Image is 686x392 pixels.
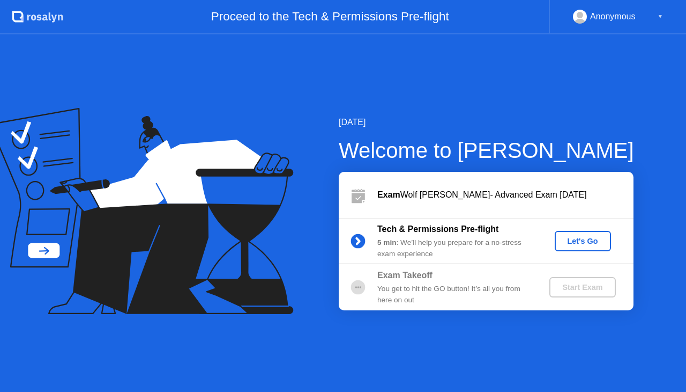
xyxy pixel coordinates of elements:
[559,237,607,245] div: Let's Go
[377,238,397,246] b: 5 min
[377,190,400,199] b: Exam
[549,277,615,297] button: Start Exam
[555,231,611,251] button: Let's Go
[377,271,433,280] b: Exam Takeoff
[377,284,532,306] div: You get to hit the GO button! It’s all you from here on out
[377,237,532,259] div: : We’ll help you prepare for a no-stress exam experience
[554,283,611,292] div: Start Exam
[377,188,633,201] div: Wolf [PERSON_NAME]- Advanced Exam [DATE]
[377,224,498,234] b: Tech & Permissions Pre-flight
[339,116,634,129] div: [DATE]
[339,134,634,166] div: Welcome to [PERSON_NAME]
[590,10,636,24] div: Anonymous
[658,10,663,24] div: ▼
